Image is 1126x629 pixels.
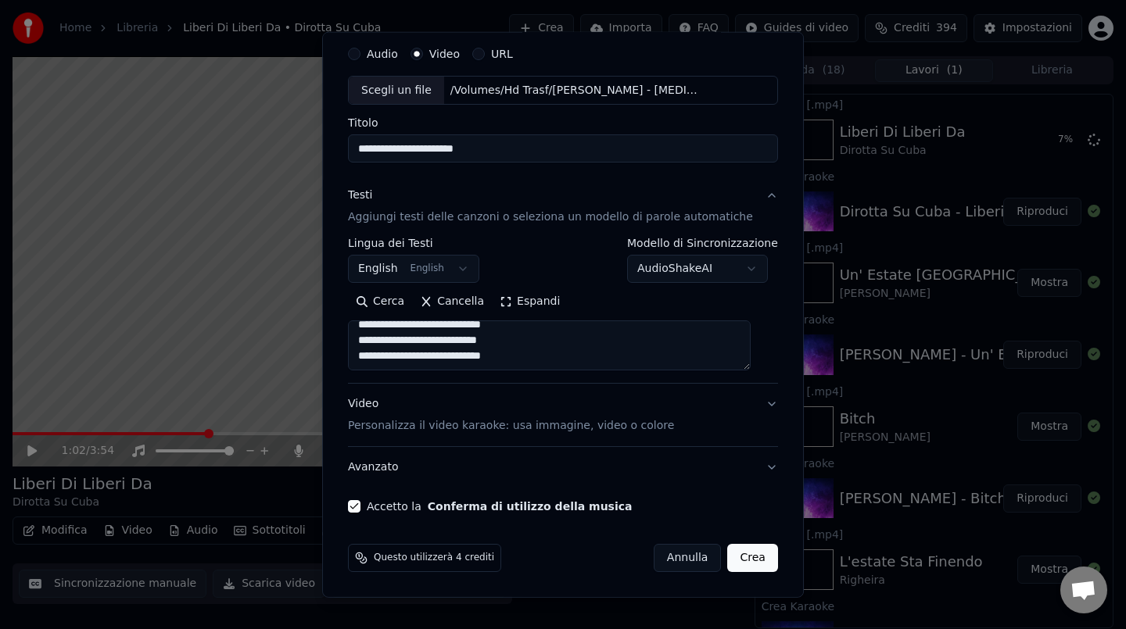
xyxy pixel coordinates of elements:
div: Scegli un file [349,76,444,104]
span: Questo utilizzerà 4 crediti [374,552,494,564]
label: Lingua dei Testi [348,238,479,248]
button: Espandi [492,289,568,314]
label: Audio [367,48,398,59]
button: VideoPersonalizza il video karaoke: usa immagine, video o colore [348,384,778,446]
button: TestiAggiungi testi delle canzoni o seleziona un modello di parole automatiche [348,175,778,238]
p: Personalizza il video karaoke: usa immagine, video o colore [348,418,674,434]
label: Titolo [348,117,778,128]
div: Video [348,396,674,434]
label: Video [429,48,460,59]
div: Testi [348,188,372,203]
label: URL [491,48,513,59]
label: Modello di Sincronizzazione [627,238,778,248]
button: Avanzato [348,447,778,488]
p: Aggiungi testi delle canzoni o seleziona un modello di parole automatiche [348,209,753,225]
label: Accetto la [367,501,632,512]
button: Cerca [348,289,412,314]
button: Accetto la [428,501,633,512]
button: Cancella [412,289,492,314]
div: /Volumes/Hd Trasf/[PERSON_NAME] - [MEDICAL_DATA].mov [444,82,710,98]
button: Crea [728,544,778,572]
button: Annulla [654,544,722,572]
div: TestiAggiungi testi delle canzoni o seleziona un modello di parole automatiche [348,238,778,383]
